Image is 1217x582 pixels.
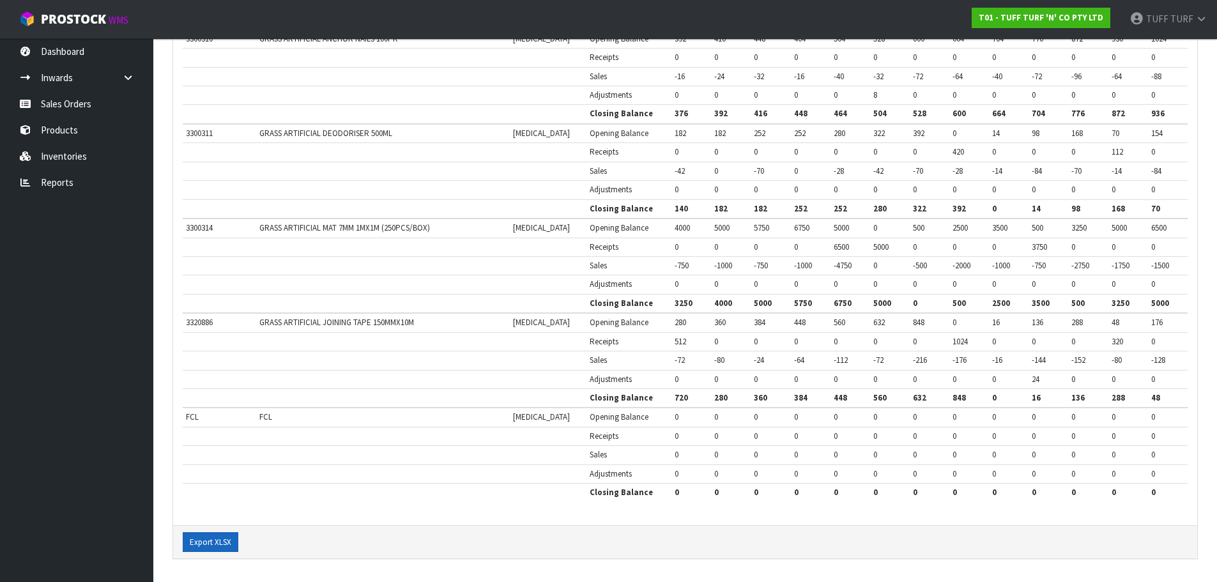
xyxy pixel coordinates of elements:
[754,52,758,63] span: 0
[1112,222,1127,233] span: 5000
[586,105,671,124] th: Closing Balance
[1032,146,1036,157] span: 0
[873,392,887,403] span: 560
[794,71,804,82] span: -16
[873,336,877,347] span: 0
[586,256,671,275] td: Sales
[183,218,256,238] td: 3300314
[794,89,798,100] span: 0
[834,336,838,347] span: 0
[1112,33,1123,44] span: 936
[953,279,956,289] span: 0
[1071,71,1082,82] span: -96
[873,279,877,289] span: 0
[1151,108,1165,119] span: 936
[183,408,256,427] td: FCL
[979,12,1103,23] strong: T01 - TUFF TURF 'N' CO PTY LTD
[953,146,964,157] span: 420
[1071,374,1075,385] span: 0
[1032,241,1047,252] span: 3750
[953,260,970,271] span: -2000
[754,222,769,233] span: 5750
[992,298,1010,309] span: 2500
[873,203,887,214] span: 280
[1071,260,1089,271] span: -2750
[992,355,1002,365] span: -16
[675,392,688,403] span: 720
[714,241,718,252] span: 0
[1071,336,1075,347] span: 0
[913,241,917,252] span: 0
[873,355,884,365] span: -72
[714,374,718,385] span: 0
[794,184,798,195] span: 0
[1151,279,1155,289] span: 0
[256,124,484,143] td: GRASS ARTIFICIAL DEODORISER 500ML
[714,203,728,214] span: 182
[1112,89,1115,100] span: 0
[1112,355,1122,365] span: -80
[586,124,671,143] td: Opening Balance
[834,184,838,195] span: 0
[834,374,838,385] span: 0
[873,71,884,82] span: -32
[834,317,845,328] span: 560
[714,298,732,309] span: 4000
[675,241,678,252] span: 0
[510,408,587,427] td: [MEDICAL_DATA]
[1151,298,1169,309] span: 5000
[1032,374,1039,385] span: 24
[913,33,924,44] span: 600
[754,260,768,271] span: -750
[1032,165,1042,176] span: -84
[586,238,671,256] td: Receipts
[873,146,877,157] span: 0
[1151,260,1169,271] span: -1500
[1151,33,1167,44] span: 1024
[754,71,764,82] span: -32
[794,355,804,365] span: -64
[754,336,758,347] span: 0
[754,33,765,44] span: 448
[794,317,806,328] span: 448
[992,165,1002,176] span: -14
[1151,392,1160,403] span: 48
[1032,260,1046,271] span: -750
[754,279,758,289] span: 0
[1071,165,1082,176] span: -70
[1151,128,1163,139] span: 154
[953,241,956,252] span: 0
[873,52,877,63] span: 0
[1071,392,1085,403] span: 136
[992,184,996,195] span: 0
[675,260,689,271] span: -750
[675,374,678,385] span: 0
[510,218,587,238] td: [MEDICAL_DATA]
[714,146,718,157] span: 0
[1032,128,1039,139] span: 98
[675,33,686,44] span: 392
[1071,355,1085,365] span: -152
[586,199,671,218] th: Closing Balance
[873,33,885,44] span: 528
[794,33,806,44] span: 464
[754,298,772,309] span: 5000
[794,241,798,252] span: 0
[675,279,678,289] span: 0
[913,317,924,328] span: 848
[675,203,688,214] span: 140
[1112,52,1115,63] span: 0
[183,532,238,553] button: Export XLSX
[1071,298,1085,309] span: 500
[873,89,877,100] span: 8
[675,184,678,195] span: 0
[913,108,926,119] span: 528
[675,146,678,157] span: 0
[1071,89,1075,100] span: 0
[1151,146,1155,157] span: 0
[183,313,256,332] td: 3320886
[794,222,809,233] span: 6750
[953,165,963,176] span: -28
[992,374,996,385] span: 0
[1151,203,1160,214] span: 70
